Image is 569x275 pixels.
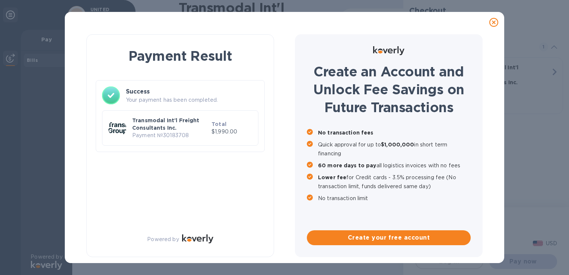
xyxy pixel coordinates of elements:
b: Total [212,121,226,127]
button: Create your free account [307,230,471,245]
p: Your payment has been completed. [126,96,258,104]
h1: Payment Result [99,47,262,65]
b: No transaction fees [318,130,373,136]
b: Lower fee [318,174,346,180]
b: $1,000,000 [381,142,414,148]
img: Logo [182,234,213,243]
p: Powered by [147,236,179,243]
span: Create your free account [313,233,465,242]
img: Logo [373,46,404,55]
p: for Credit cards - 3.5% processing fee (No transaction limit, funds delivered same day) [318,173,471,191]
p: Payment № 30183708 [132,132,209,139]
h3: Success [126,87,258,96]
p: all logistics invoices with no fees [318,161,471,170]
p: Quick approval for up to in short term financing [318,140,471,158]
h1: Create an Account and Unlock Fee Savings on Future Transactions [307,63,471,116]
b: 60 more days to pay [318,162,376,168]
p: $1,990.00 [212,128,252,136]
p: Transmodal Int'l Freight Consultants Inc. [132,117,209,132]
p: No transaction limit [318,194,471,203]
